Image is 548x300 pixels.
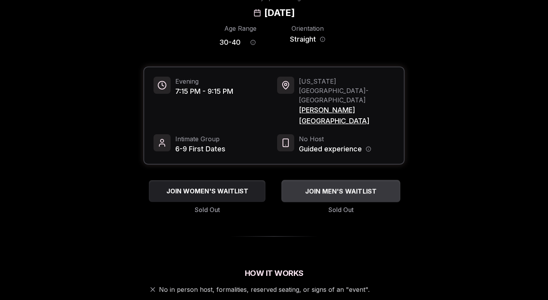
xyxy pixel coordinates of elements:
[219,37,241,48] span: 30 - 40
[159,285,370,294] span: No in person host, formalities, reserved seating, or signs of an "event".
[320,37,325,42] button: Orientation information
[366,146,371,152] button: Host information
[299,134,371,144] span: No Host
[165,186,250,196] span: JOIN WOMEN'S WAITLIST
[195,205,220,214] span: Sold Out
[299,144,362,154] span: Guided experience
[281,180,400,202] button: JOIN MEN'S WAITLIST - Sold Out
[299,77,394,105] span: [US_STATE][GEOGRAPHIC_DATA] - [GEOGRAPHIC_DATA]
[264,7,295,19] h2: [DATE]
[143,268,405,279] h2: How It Works
[299,105,394,126] span: [PERSON_NAME][GEOGRAPHIC_DATA]
[304,186,379,196] span: JOIN MEN'S WAITLIST
[290,34,316,45] span: Straight
[219,24,262,33] div: Age Range
[175,77,233,86] span: Evening
[244,34,262,51] button: Age range information
[328,205,354,214] span: Sold Out
[175,134,225,144] span: Intimate Group
[175,86,233,97] span: 7:15 PM - 9:15 PM
[175,144,225,154] span: 6-9 First Dates
[149,180,265,202] button: JOIN WOMEN'S WAITLIST - Sold Out
[286,24,329,33] div: Orientation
